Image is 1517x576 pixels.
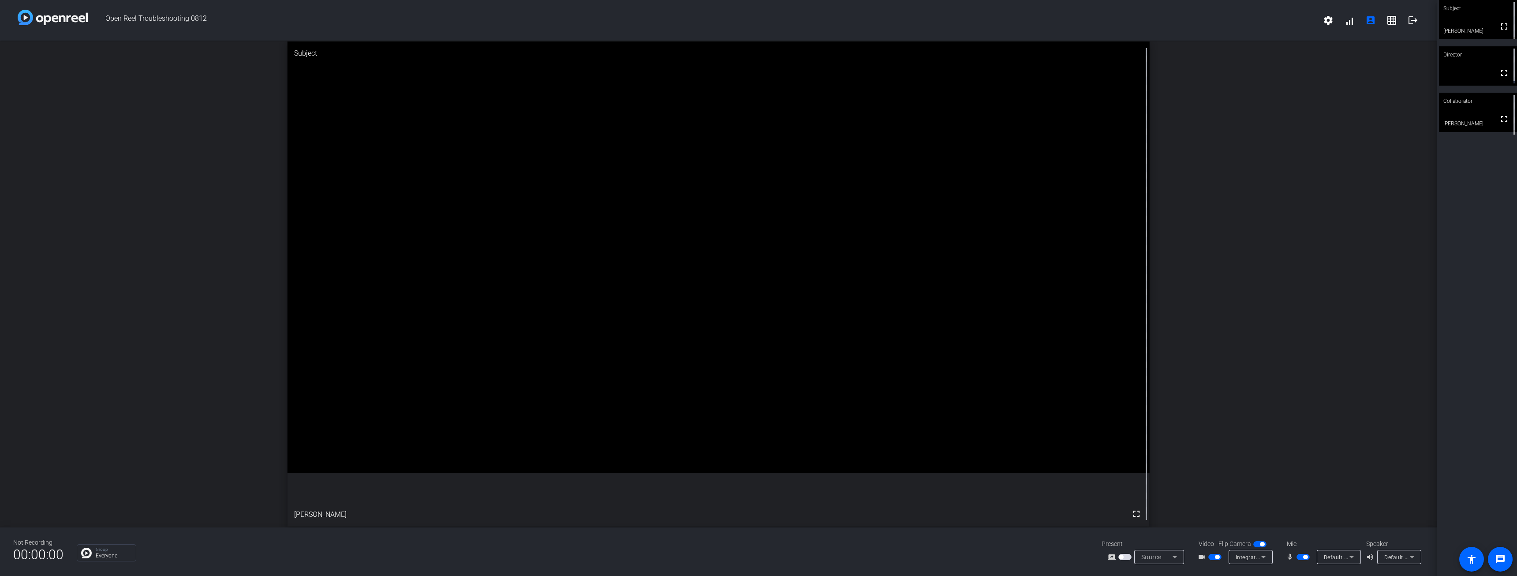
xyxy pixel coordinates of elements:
div: Mic [1278,539,1366,549]
mat-icon: mic_none [1286,552,1297,562]
div: Director [1439,46,1517,63]
img: white-gradient.svg [18,10,88,25]
button: signal_cellular_alt [1339,10,1360,31]
span: Flip Camera [1218,539,1251,549]
span: Default - Headset Microphone (Poly BT700) [1324,553,1436,561]
span: 00:00:00 [13,544,64,565]
mat-icon: message [1495,554,1506,565]
div: Collaborator [1439,93,1517,109]
div: Not Recording [13,538,64,547]
mat-icon: fullscreen [1499,21,1510,32]
p: Group [96,547,131,552]
mat-icon: volume_up [1366,552,1377,562]
mat-icon: account_box [1365,15,1376,26]
img: Chat Icon [81,548,92,558]
mat-icon: accessibility [1466,554,1477,565]
span: Integrated Camera (30c9:0050) [1236,553,1317,561]
mat-icon: logout [1408,15,1418,26]
mat-icon: fullscreen [1131,508,1142,519]
div: Present [1102,539,1190,549]
mat-icon: grid_on [1386,15,1397,26]
mat-icon: fullscreen [1499,114,1510,124]
mat-icon: videocam_outline [1198,552,1208,562]
span: Video [1199,539,1214,549]
span: Source [1141,553,1162,561]
mat-icon: settings [1323,15,1334,26]
p: Everyone [96,553,131,558]
div: Subject [288,41,1150,65]
span: Default - Headset Earphone (Poly BT700) [1384,553,1491,561]
span: Open Reel Troubleshooting 0812 [88,10,1318,31]
mat-icon: fullscreen [1499,68,1510,78]
div: Speaker [1366,539,1419,549]
mat-icon: screen_share_outline [1108,552,1118,562]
